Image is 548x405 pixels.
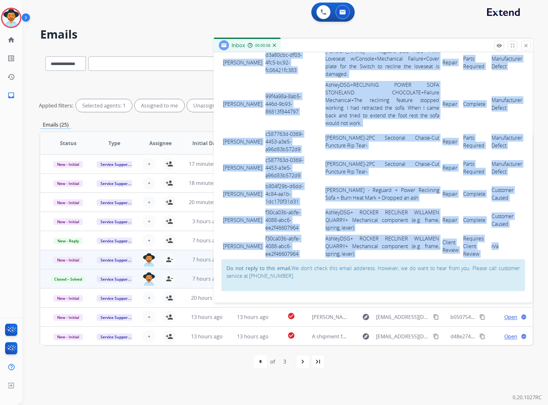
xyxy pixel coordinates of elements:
span: Status [60,139,77,147]
h2: Emails [40,28,533,41]
button: + [143,158,155,170]
mat-icon: explore [362,313,370,321]
a: c587763d-0369-4453-a3e5-a96d83b572d9 [265,130,303,153]
span: New - Initial [53,295,83,302]
span: Service Support [97,276,133,283]
span: New - Initial [53,180,83,187]
button: + [143,311,155,323]
td: [PERSON_NAME]-2PC Sectional Chaise-Cut Puncture Rip Tear- [324,129,441,155]
p: Emails (25) [40,121,71,129]
a: Complete [463,100,485,107]
span: + [148,333,151,340]
td: [PERSON_NAME] [221,46,264,79]
td: [PERSON_NAME] [221,79,264,129]
span: Service Support [97,161,133,168]
td: Repair [441,155,462,181]
div: Selected agents: 1 [76,99,132,112]
span: Service Support [97,334,133,340]
span: [EMAIL_ADDRESS][DOMAIN_NAME] [376,333,430,340]
span: + [148,237,151,244]
mat-icon: inbox [7,92,15,99]
mat-icon: person_add [166,294,173,302]
td: Repair [441,207,462,233]
td: AshleyDSG+ ROCKER RECLINER WILLAMEN QUARRY+ Mechanical component (e.g. frame, spring, lever) [324,207,441,233]
strong: Do not reply to this email. [226,265,292,272]
mat-icon: home [7,36,15,44]
img: agent-avatar [143,272,155,286]
span: [EMAIL_ADDRESS][DOMAIN_NAME] [376,313,430,321]
td: [PERSON_NAME]-2PC Sectional Chaise-Cut Puncture Rip Tear- [324,155,441,181]
td: AshleyDSG+ ROCKER RECLINER WILLAMEN QUARRY+ Mechanical component (e.g. frame, spring, lever) [324,233,441,259]
mat-icon: language [521,314,527,320]
span: 20 hours ago [191,294,223,301]
a: f30ca03b-abfe-4088-abc6-ee2f46607964 [265,235,300,257]
img: avatar [2,9,20,27]
td: AshleyDSG+RECLINING POWER SOFA STONELAND CHOCOLATE+Failure Mechanical+The reclining feature stopp... [324,79,441,129]
span: New - Initial [53,334,83,340]
mat-icon: person_remove [166,275,173,283]
td: n/a [490,233,525,259]
p: 0.20.1027RC [513,394,542,401]
a: b804f29b-d6dd-4c84-aa1b-1dc170f31d31 [265,183,303,205]
span: [PERSON_NAME], your delivery has arrived! [312,313,415,320]
span: Service Support [97,295,133,302]
td: [PERSON_NAME] - Reguard+DBL REC PWR Loveseat w/Console+Mechanical Failure+Cover plate for the Swi... [324,46,441,79]
span: Service Support [97,218,133,225]
td: Repair [441,129,462,155]
mat-icon: person_add [166,237,173,244]
span: 18 minutes ago [189,180,226,187]
div: of [270,358,275,365]
mat-icon: history [7,73,15,81]
span: Inbox [232,42,245,49]
mat-icon: content_copy [479,314,485,320]
button: + [143,177,155,189]
mat-icon: content_copy [479,334,485,339]
span: + [148,179,151,187]
td: Manufacturer Defect [490,46,525,79]
mat-icon: navigate_next [299,358,307,365]
mat-icon: person_add [166,313,173,321]
span: 7 hours ago [192,237,221,244]
span: New - Initial [53,314,83,321]
a: d3a80cbc-df03-4fc5-bc92-fc06421fc383 [265,51,302,74]
span: 13 hours ago [237,333,269,340]
button: + [143,196,155,209]
button: + [143,330,155,343]
span: Service Support [97,314,133,321]
button: + [143,291,155,304]
span: Assignee [149,139,172,147]
span: 7 hours ago [192,275,221,282]
span: New - Initial [53,257,83,263]
td: [PERSON_NAME] [221,129,264,155]
mat-icon: fullscreen [510,43,515,48]
mat-icon: remove_red_eye [496,43,502,48]
td: [PERSON_NAME] [221,233,264,259]
a: Complete [463,190,485,197]
span: 17 minutes ago [189,160,226,167]
div: 3 [278,355,291,368]
span: A shipment from order LI-207957 has been delivered [312,333,438,340]
mat-icon: person_add [166,333,173,340]
span: New - Initial [53,161,83,168]
span: New - Reply [54,238,83,244]
span: 00:00:06 [255,43,270,48]
span: + [148,198,151,206]
td: Manufacturer Defect [490,79,525,129]
a: Parts Required [463,160,485,175]
span: + [148,294,151,302]
td: [PERSON_NAME] [221,155,264,181]
mat-icon: person_add [166,179,173,187]
mat-icon: check_circle [287,332,295,339]
img: agent-avatar [143,253,155,267]
span: 20 minutes ago [189,199,226,206]
span: 13 hours ago [191,333,223,340]
span: d48e274f-950b-40ea-b579-0fbf19d82978 [450,333,546,340]
span: Type [108,139,120,147]
button: + [143,234,155,247]
div: Assigned to me [135,99,184,112]
div: Unassigned [187,99,228,112]
a: c587763d-0369-4453-a3e5-a96d83b572d9 [265,157,303,179]
a: Requires Client Review [463,235,484,257]
mat-icon: person_add [166,217,173,225]
mat-icon: content_copy [433,334,439,339]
